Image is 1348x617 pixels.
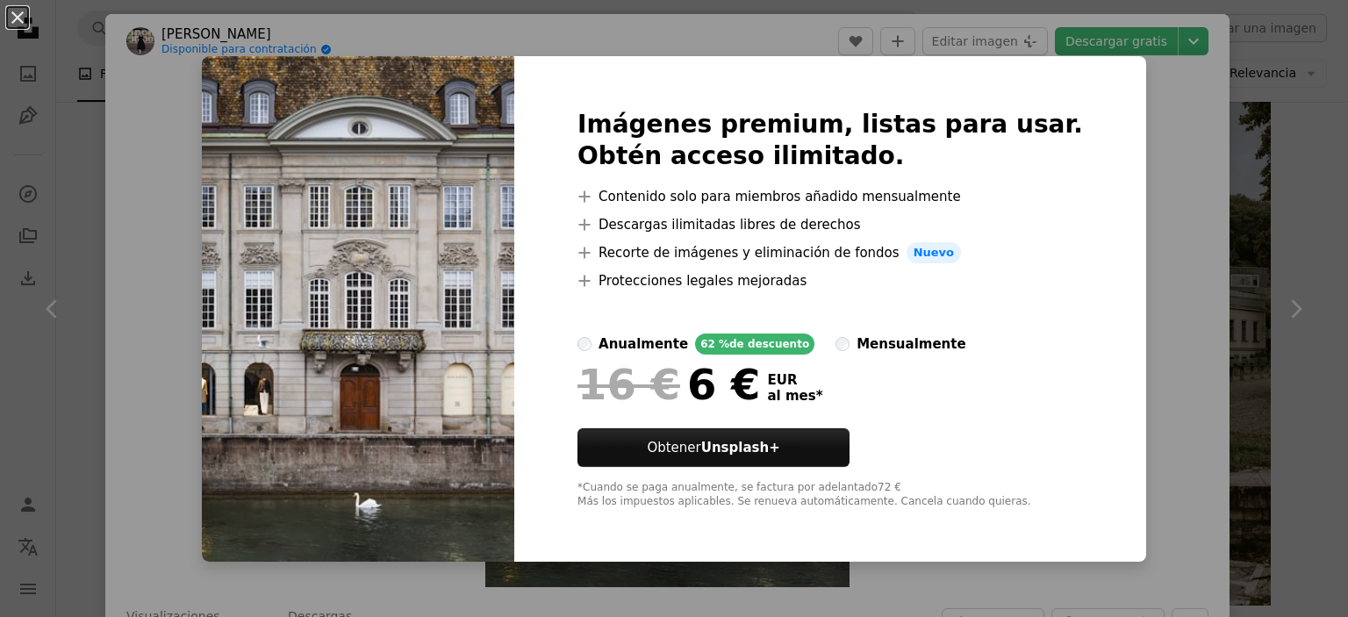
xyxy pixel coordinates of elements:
li: Descargas ilimitadas libres de derechos [577,214,1083,235]
span: 16 € [577,362,680,407]
div: 6 € [577,362,760,407]
img: photo-1707048736056-a05f9f8d2ba7 [202,56,514,562]
li: Contenido solo para miembros añadido mensualmente [577,186,1083,207]
div: *Cuando se paga anualmente, se factura por adelantado 72 € Más los impuestos aplicables. Se renue... [577,481,1083,509]
span: Nuevo [907,242,961,263]
button: ObtenerUnsplash+ [577,428,850,467]
div: 62 % de descuento [695,334,814,355]
span: EUR [767,372,822,388]
li: Protecciones legales mejoradas [577,270,1083,291]
input: anualmente62 %de descuento [577,337,592,351]
h2: Imágenes premium, listas para usar. Obtén acceso ilimitado. [577,109,1083,172]
span: al mes * [767,388,822,404]
strong: Unsplash+ [701,440,780,456]
input: mensualmente [835,337,850,351]
div: anualmente [599,334,688,355]
div: mensualmente [857,334,965,355]
li: Recorte de imágenes y eliminación de fondos [577,242,1083,263]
